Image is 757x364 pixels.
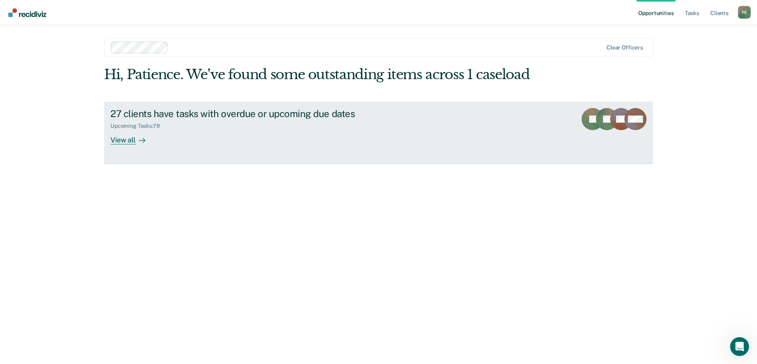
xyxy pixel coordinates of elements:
[104,102,653,164] a: 27 clients have tasks with overdue or upcoming due datesUpcoming Tasks:79View all
[738,6,751,19] button: Profile dropdown button
[104,66,543,83] div: Hi, Patience. We’ve found some outstanding items across 1 caseload
[110,108,388,119] div: 27 clients have tasks with overdue or upcoming due dates
[8,8,46,17] img: Recidiviz
[607,44,643,51] div: Clear officers
[110,123,166,129] div: Upcoming Tasks : 79
[738,6,751,19] div: P E
[730,337,749,356] iframe: Intercom live chat
[110,129,155,144] div: View all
